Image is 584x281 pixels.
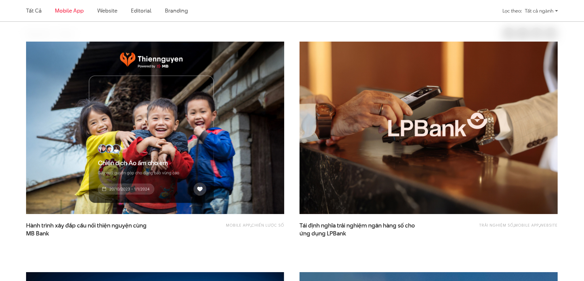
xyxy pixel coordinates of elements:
a: Website [540,222,558,228]
a: Mobile app [55,7,83,14]
span: Tái định nghĩa trải nghiệm ngân hàng số cho [300,222,422,237]
a: Tất cả [26,7,41,14]
div: , , [454,222,558,234]
a: Mobile app [514,222,539,228]
a: Tái định nghĩa trải nghiệm ngân hàng số choứng dụng LPBank [300,222,422,237]
a: Editorial [131,7,151,14]
span: MB Bank [26,230,49,238]
img: LPBank Thumb [287,33,571,223]
a: Trải nghiệm số [479,222,513,228]
div: Tất cả ngành [525,6,558,16]
a: Mobile app [226,222,250,228]
img: thumb [26,42,284,214]
a: Hành trình xây đắp cầu nối thiện nguyện cùngMB Bank [26,222,149,237]
span: ứng dụng LPBank [300,230,346,238]
a: Website [97,7,117,14]
span: Hành trình xây đắp cầu nối thiện nguyện cùng [26,222,149,237]
div: , [181,222,284,234]
a: Chiến lược số [251,222,284,228]
div: Lọc theo: [502,6,522,16]
a: Branding [165,7,188,14]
